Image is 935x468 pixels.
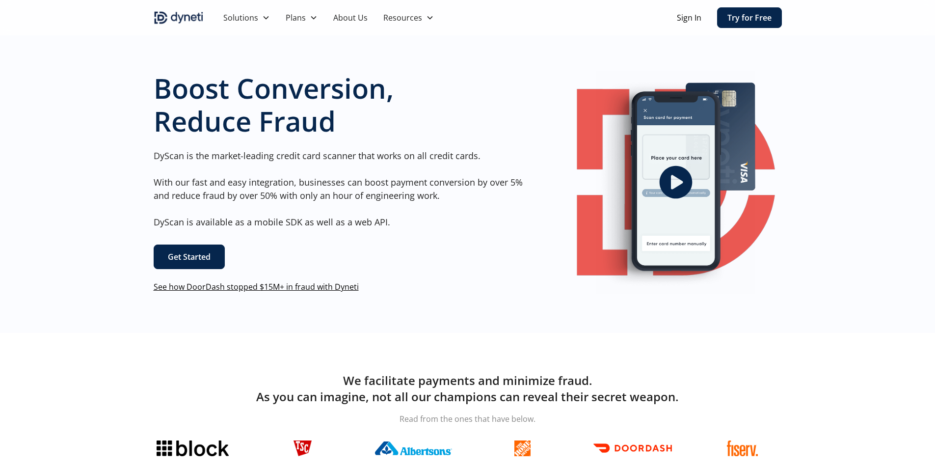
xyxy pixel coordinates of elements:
[157,440,228,456] img: Block logo
[154,10,204,26] img: Dyneti indigo logo
[514,440,530,456] img: The home depot logo
[154,72,531,138] h1: Boost Conversion, Reduce Fraud
[727,440,758,456] img: Fiserv logo
[154,149,531,229] p: DyScan is the market-leading credit card scanner that works on all credit cards. With our fast an...
[677,12,701,24] a: Sign In
[154,10,204,26] a: home
[286,12,306,24] div: Plans
[593,443,672,453] img: Doordash logo
[570,71,782,294] a: open lightbox
[383,12,422,24] div: Resources
[154,372,782,405] h2: We facilitate payments and minimize fraud. As you can imagine, not all our champions can reveal t...
[278,8,325,28] div: Plans
[154,281,359,292] a: See how DoorDash stopped $15M+ in fraud with Dyneti
[154,245,225,269] a: Get Started
[596,71,755,294] img: Image of a mobile Dyneti UI scanning a credit card
[223,12,258,24] div: Solutions
[154,413,782,425] p: Read from the ones that have below.
[374,441,452,455] img: Albertsons
[215,8,278,28] div: Solutions
[717,7,782,28] a: Try for Free
[294,440,311,456] img: TSC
